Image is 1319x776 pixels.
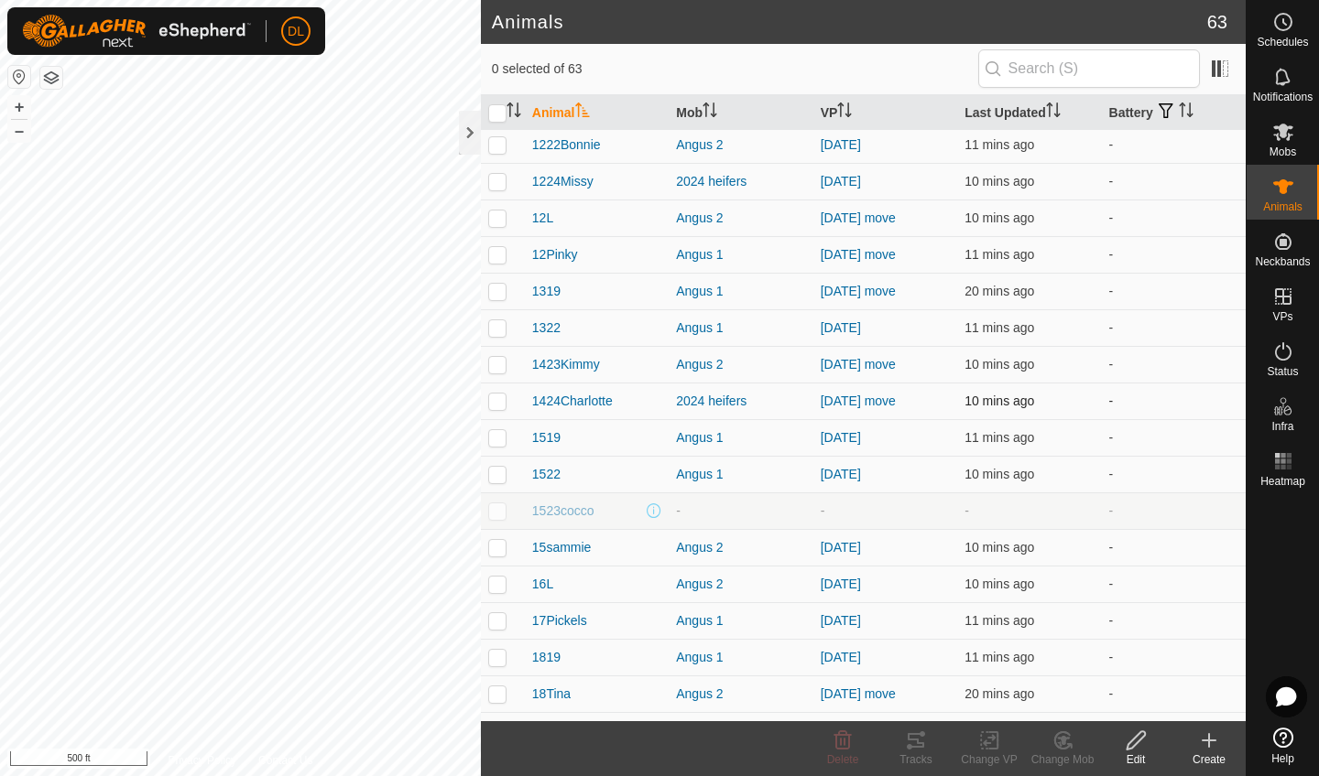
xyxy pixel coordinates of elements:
td: - [1102,309,1246,346]
a: [DATE] [821,174,861,189]
span: 18Tina [532,684,571,704]
div: Angus 2 [676,575,805,594]
a: Privacy Policy [168,752,236,769]
span: Animals [1263,201,1303,212]
span: 1423Kimmy [532,355,600,374]
span: Infra [1271,421,1293,432]
td: - [1102,639,1246,675]
div: Change VP [953,751,1026,768]
span: 1319 [532,282,561,301]
td: - [1102,199,1246,236]
td: - [1102,712,1246,749]
div: Angus 2 [676,355,805,374]
span: 1519 [532,428,561,447]
span: 1819 [532,648,561,667]
th: Animal [525,95,669,131]
div: 2024 heifers [676,392,805,411]
span: Schedules [1257,37,1308,48]
a: [DATE] move [821,210,896,225]
div: Angus 2 [676,209,805,228]
a: [DATE] move [821,393,896,408]
td: - [1102,529,1246,566]
a: [DATE] [821,650,861,664]
span: 11 Aug 2025 at 10:26 am [965,174,1034,189]
div: 2024 heifers [676,721,805,740]
a: [DATE] move [821,357,896,372]
span: 11 Aug 2025 at 10:26 am [965,393,1034,408]
div: Angus 1 [676,318,805,338]
a: Contact Us [258,752,312,769]
div: Create [1172,751,1246,768]
span: 11 Aug 2025 at 10:25 am [965,247,1034,262]
p-sorticon: Activate to sort [507,105,521,120]
span: 1523cocco [532,501,594,521]
a: [DATE] [821,430,861,445]
td: - [1102,236,1246,273]
span: 11 Aug 2025 at 10:25 am [965,613,1034,628]
div: Angus 1 [676,648,805,667]
span: DL [288,22,304,41]
td: - [1102,566,1246,602]
td: - [1102,602,1246,639]
div: Tracks [879,751,953,768]
button: – [8,120,30,142]
span: 15sammie [532,538,592,557]
a: [DATE] [821,467,861,481]
span: 11 Aug 2025 at 10:25 am [965,650,1034,664]
span: Notifications [1253,92,1313,102]
span: Mobs [1270,146,1296,157]
img: Gallagher Logo [22,15,251,48]
span: 11 Aug 2025 at 10:15 am [965,284,1034,298]
th: VP [813,95,957,131]
button: Reset Map [8,66,30,88]
span: 16L [532,575,553,594]
td: - [1102,273,1246,309]
a: [DATE] move [821,686,896,701]
a: Help [1247,720,1319,771]
span: 63 [1207,8,1227,36]
a: [DATE] move [821,284,896,298]
span: 11 Aug 2025 at 10:26 am [965,210,1034,225]
div: Angus 2 [676,135,805,155]
div: Angus 1 [676,245,805,264]
span: 17Pickels [532,611,587,630]
div: - [676,501,805,521]
a: [DATE] move [821,247,896,262]
span: Help [1271,753,1294,764]
span: 0 selected of 63 [492,59,978,79]
span: 1522 [532,465,561,484]
span: 1222Bonnie [532,135,601,155]
td: - [1102,419,1246,456]
span: 11 Aug 2025 at 10:25 am [965,577,1034,591]
span: 1924Daryl [532,721,591,740]
button: + [8,96,30,118]
p-sorticon: Activate to sort [703,105,717,120]
span: 11 Aug 2025 at 10:26 am [965,357,1034,372]
td: - [1102,492,1246,529]
span: Neckbands [1255,256,1310,267]
span: 11 Aug 2025 at 10:16 am [965,686,1034,701]
a: [DATE] [821,137,861,152]
th: Mob [669,95,812,131]
p-sorticon: Activate to sort [837,105,852,120]
td: - [1102,346,1246,383]
span: 11 Aug 2025 at 10:25 am [965,320,1034,335]
div: Angus 2 [676,684,805,704]
div: Change Mob [1026,751,1099,768]
p-sorticon: Activate to sort [575,105,590,120]
a: [DATE] [821,577,861,591]
td: - [1102,383,1246,419]
div: Angus 1 [676,611,805,630]
span: 1424Charlotte [532,392,613,411]
span: 11 Aug 2025 at 10:26 am [965,467,1034,481]
div: Angus 1 [676,465,805,484]
span: - [965,503,969,518]
div: Edit [1099,751,1172,768]
p-sorticon: Activate to sort [1046,105,1061,120]
app-display-virtual-paddock-transition: - [821,503,825,518]
th: Battery [1102,95,1246,131]
span: 12Pinky [532,245,578,264]
input: Search (S) [978,49,1200,88]
span: 11 Aug 2025 at 10:25 am [965,430,1034,445]
span: 11 Aug 2025 at 10:25 am [965,137,1034,152]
